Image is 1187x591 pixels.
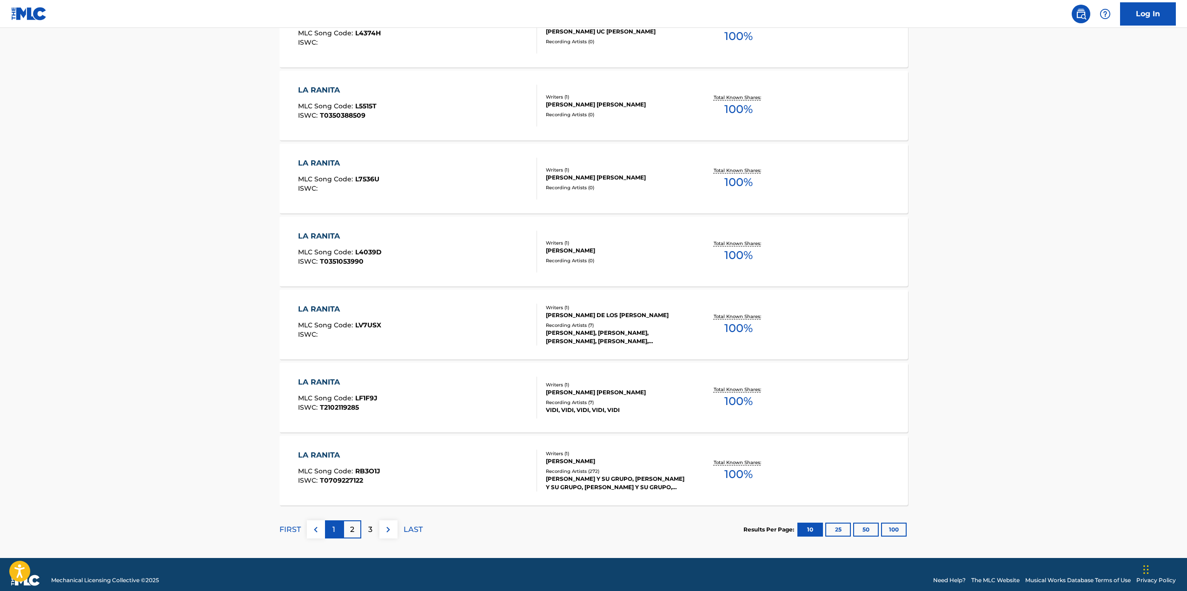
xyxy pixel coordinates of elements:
div: Writers ( 1 ) [546,166,686,173]
div: Widget de chat [1141,546,1187,591]
div: Recording Artists ( 0 ) [546,257,686,264]
span: MLC Song Code : [298,175,355,183]
span: 100 % [724,466,753,483]
img: right [383,524,394,535]
a: Public Search [1072,5,1090,23]
div: Help [1096,5,1114,23]
span: ISWC : [298,403,320,412]
span: L4374H [355,29,381,37]
span: 100 % [724,320,753,337]
div: [PERSON_NAME] [546,246,686,255]
div: Recording Artists ( 0 ) [546,111,686,118]
img: logo [11,575,40,586]
a: The MLC Website [971,576,1020,584]
p: 1 [332,524,335,535]
a: LA RANITAMLC Song Code:LV7USXISWC:Writers (1)[PERSON_NAME] DE LOS [PERSON_NAME]Recording Artists ... [279,290,908,359]
a: LA RANITAMLC Song Code:L7536UISWC:Writers (1)[PERSON_NAME] [PERSON_NAME]Recording Artists (0)Tota... [279,144,908,213]
a: Log In [1120,2,1176,26]
span: RB3O1J [355,467,380,475]
span: LF1F9J [355,394,378,402]
span: ISWC : [298,184,320,193]
p: 2 [350,524,354,535]
span: 100 % [724,247,753,264]
img: search [1075,8,1087,20]
span: ISWC : [298,38,320,46]
div: LA RANITA [298,304,381,315]
div: Writers ( 1 ) [546,304,686,311]
button: 100 [881,523,907,537]
div: Writers ( 1 ) [546,450,686,457]
iframe: Chat Widget [1141,546,1187,591]
div: Recording Artists ( 0 ) [546,184,686,191]
div: [PERSON_NAME] [PERSON_NAME] [546,388,686,397]
p: 3 [368,524,372,535]
div: LA RANITA [298,231,382,242]
div: LA RANITA [298,377,378,388]
div: [PERSON_NAME] [546,457,686,465]
span: T0709227122 [320,476,363,485]
a: LA RANITAMLC Song Code:L5515TISWC:T0350388509Writers (1)[PERSON_NAME] [PERSON_NAME]Recording Arti... [279,71,908,140]
span: 100 % [724,28,753,45]
div: Recording Artists ( 0 ) [546,38,686,45]
a: LA RANITAMLC Song Code:L4039DISWC:T0351053990Writers (1)[PERSON_NAME]Recording Artists (0)Total K... [279,217,908,286]
div: LA RANITA [298,85,377,96]
div: Writers ( 1 ) [546,93,686,100]
div: LA RANITA [298,450,380,461]
a: LA RANITAMLC Song Code:LF1F9JISWC:T2102119285Writers (1)[PERSON_NAME] [PERSON_NAME]Recording Arti... [279,363,908,432]
span: LV7USX [355,321,381,329]
div: VIDI, VIDI, VIDI, VIDI, VIDI [546,406,686,414]
span: ISWC : [298,111,320,120]
span: MLC Song Code : [298,467,355,475]
span: L5515T [355,102,377,110]
span: Mechanical Licensing Collective © 2025 [51,576,159,584]
span: MLC Song Code : [298,102,355,110]
p: Total Known Shares: [714,167,763,174]
span: L7536U [355,175,379,183]
span: MLC Song Code : [298,29,355,37]
div: Recording Artists ( 7 ) [546,322,686,329]
p: Total Known Shares: [714,313,763,320]
span: ISWC : [298,476,320,485]
span: MLC Song Code : [298,248,355,256]
p: LAST [404,524,423,535]
span: ISWC : [298,257,320,266]
span: ISWC : [298,330,320,339]
a: LA RANITAMLC Song Code:RB3O1JISWC:T0709227122Writers (1)[PERSON_NAME]Recording Artists (272)[PERS... [279,436,908,505]
img: left [310,524,321,535]
p: FIRST [279,524,301,535]
span: T0350388509 [320,111,365,120]
div: [PERSON_NAME] UC [PERSON_NAME] [546,27,686,36]
div: Writers ( 1 ) [546,381,686,388]
div: Writers ( 1 ) [546,239,686,246]
span: L4039D [355,248,382,256]
button: 25 [825,523,851,537]
div: [PERSON_NAME] [PERSON_NAME] [546,100,686,109]
a: Privacy Policy [1136,576,1176,584]
span: 100 % [724,174,753,191]
div: Arrastrar [1143,556,1149,584]
button: 10 [797,523,823,537]
div: Recording Artists ( 272 ) [546,468,686,475]
p: Total Known Shares: [714,459,763,466]
span: T0351053990 [320,257,364,266]
span: MLC Song Code : [298,321,355,329]
button: 50 [853,523,879,537]
p: Total Known Shares: [714,240,763,247]
img: MLC Logo [11,7,47,20]
p: Total Known Shares: [714,386,763,393]
div: [PERSON_NAME] DE LOS [PERSON_NAME] [546,311,686,319]
div: [PERSON_NAME] Y SU GRUPO, [PERSON_NAME] Y SU GRUPO, [PERSON_NAME] Y SU GRUPO, [PERSON_NAME] Y SU ... [546,475,686,491]
div: [PERSON_NAME], [PERSON_NAME], [PERSON_NAME], [PERSON_NAME], [PERSON_NAME] [546,329,686,345]
span: 100 % [724,393,753,410]
div: [PERSON_NAME] [PERSON_NAME] [546,173,686,182]
div: LA RANITA [298,158,379,169]
a: Need Help? [933,576,966,584]
img: help [1100,8,1111,20]
span: T2102119285 [320,403,359,412]
div: Recording Artists ( 7 ) [546,399,686,406]
p: Total Known Shares: [714,94,763,101]
span: 100 % [724,101,753,118]
a: Musical Works Database Terms of Use [1025,576,1131,584]
p: Results Per Page: [743,525,796,534]
span: MLC Song Code : [298,394,355,402]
